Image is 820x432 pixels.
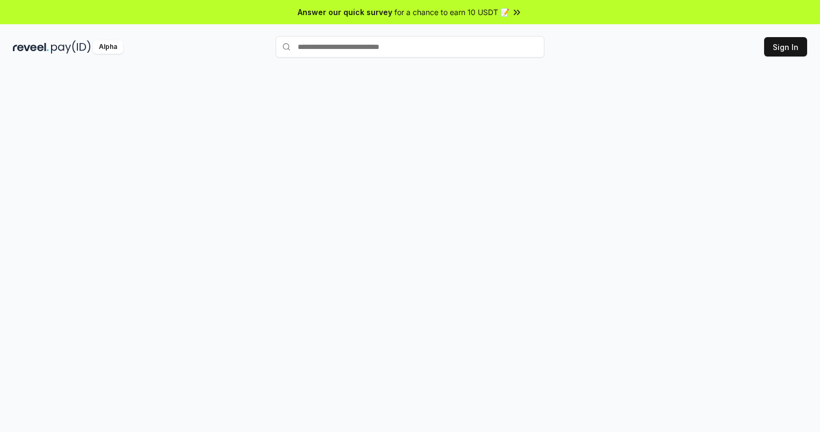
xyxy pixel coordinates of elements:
span: for a chance to earn 10 USDT 📝 [394,6,509,18]
div: Alpha [93,40,123,54]
img: pay_id [51,40,91,54]
span: Answer our quick survey [298,6,392,18]
img: reveel_dark [13,40,49,54]
button: Sign In [764,37,807,56]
